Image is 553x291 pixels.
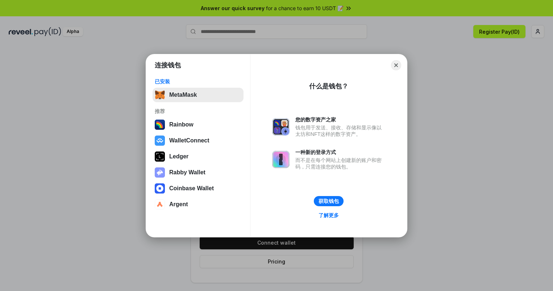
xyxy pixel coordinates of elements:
button: Coinbase Wallet [153,181,244,196]
img: svg+xml,%3Csvg%20xmlns%3D%22http%3A%2F%2Fwww.w3.org%2F2000%2Fsvg%22%20width%3D%2228%22%20height%3... [155,151,165,162]
div: Argent [169,201,188,208]
div: 已安装 [155,78,241,85]
button: Rainbow [153,117,244,132]
div: 推荐 [155,108,241,115]
button: MetaMask [153,88,244,102]
div: MetaMask [169,92,197,98]
button: 获取钱包 [314,196,344,206]
div: 获取钱包 [319,198,339,204]
a: 了解更多 [314,211,343,220]
div: 一种新的登录方式 [295,149,385,155]
img: svg+xml,%3Csvg%20xmlns%3D%22http%3A%2F%2Fwww.w3.org%2F2000%2Fsvg%22%20fill%3D%22none%22%20viewBox... [272,151,290,168]
div: 什么是钱包？ [309,82,348,91]
div: 了解更多 [319,212,339,219]
img: svg+xml,%3Csvg%20width%3D%2228%22%20height%3D%2228%22%20viewBox%3D%220%200%2028%2028%22%20fill%3D... [155,136,165,146]
h1: 连接钱包 [155,61,181,70]
div: 而不是在每个网站上创建新的账户和密码，只需连接您的钱包。 [295,157,385,170]
button: Argent [153,197,244,212]
img: svg+xml,%3Csvg%20width%3D%2228%22%20height%3D%2228%22%20viewBox%3D%220%200%2028%2028%22%20fill%3D... [155,199,165,209]
button: WalletConnect [153,133,244,148]
img: svg+xml,%3Csvg%20width%3D%22120%22%20height%3D%22120%22%20viewBox%3D%220%200%20120%20120%22%20fil... [155,120,165,130]
button: Ledger [153,149,244,164]
img: svg+xml,%3Csvg%20width%3D%2228%22%20height%3D%2228%22%20viewBox%3D%220%200%2028%2028%22%20fill%3D... [155,183,165,194]
div: Coinbase Wallet [169,185,214,192]
div: Rabby Wallet [169,169,205,176]
div: 钱包用于发送、接收、存储和显示像以太坊和NFT这样的数字资产。 [295,124,385,137]
img: svg+xml,%3Csvg%20xmlns%3D%22http%3A%2F%2Fwww.w3.org%2F2000%2Fsvg%22%20fill%3D%22none%22%20viewBox... [272,118,290,136]
img: svg+xml,%3Csvg%20fill%3D%22none%22%20height%3D%2233%22%20viewBox%3D%220%200%2035%2033%22%20width%... [155,90,165,100]
div: Rainbow [169,121,194,128]
div: WalletConnect [169,137,209,144]
img: svg+xml,%3Csvg%20xmlns%3D%22http%3A%2F%2Fwww.w3.org%2F2000%2Fsvg%22%20fill%3D%22none%22%20viewBox... [155,167,165,178]
button: Close [391,60,401,70]
div: Ledger [169,153,188,160]
div: 您的数字资产之家 [295,116,385,123]
button: Rabby Wallet [153,165,244,180]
